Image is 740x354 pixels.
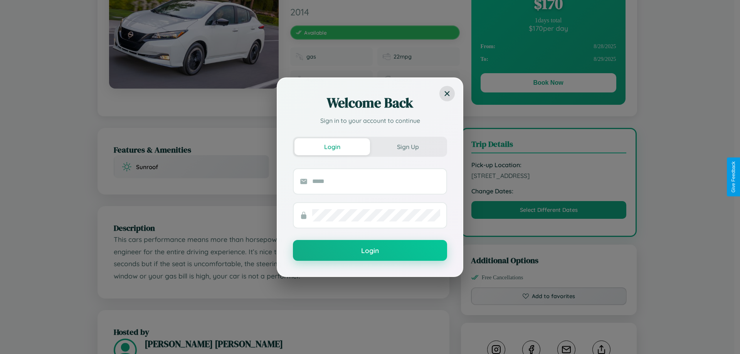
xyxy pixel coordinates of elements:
div: Give Feedback [731,161,736,193]
button: Sign Up [370,138,446,155]
h2: Welcome Back [293,94,447,112]
button: Login [293,240,447,261]
p: Sign in to your account to continue [293,116,447,125]
button: Login [294,138,370,155]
